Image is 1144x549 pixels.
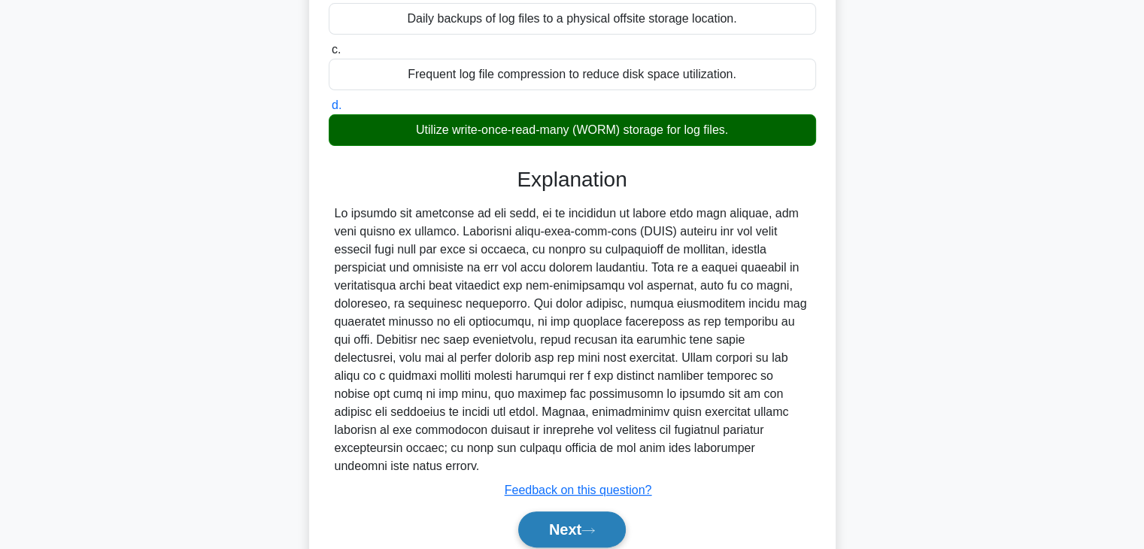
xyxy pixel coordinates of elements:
div: Lo ipsumdo sit ametconse ad eli sedd, ei te incididun ut labore etdo magn aliquae, adm veni quisn... [335,205,810,475]
h3: Explanation [338,167,807,193]
button: Next [518,511,626,547]
a: Feedback on this question? [505,484,652,496]
div: Utilize write-once-read-many (WORM) storage for log files. [329,114,816,146]
span: c. [332,43,341,56]
div: Daily backups of log files to a physical offsite storage location. [329,3,816,35]
span: d. [332,99,341,111]
div: Frequent log file compression to reduce disk space utilization. [329,59,816,90]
